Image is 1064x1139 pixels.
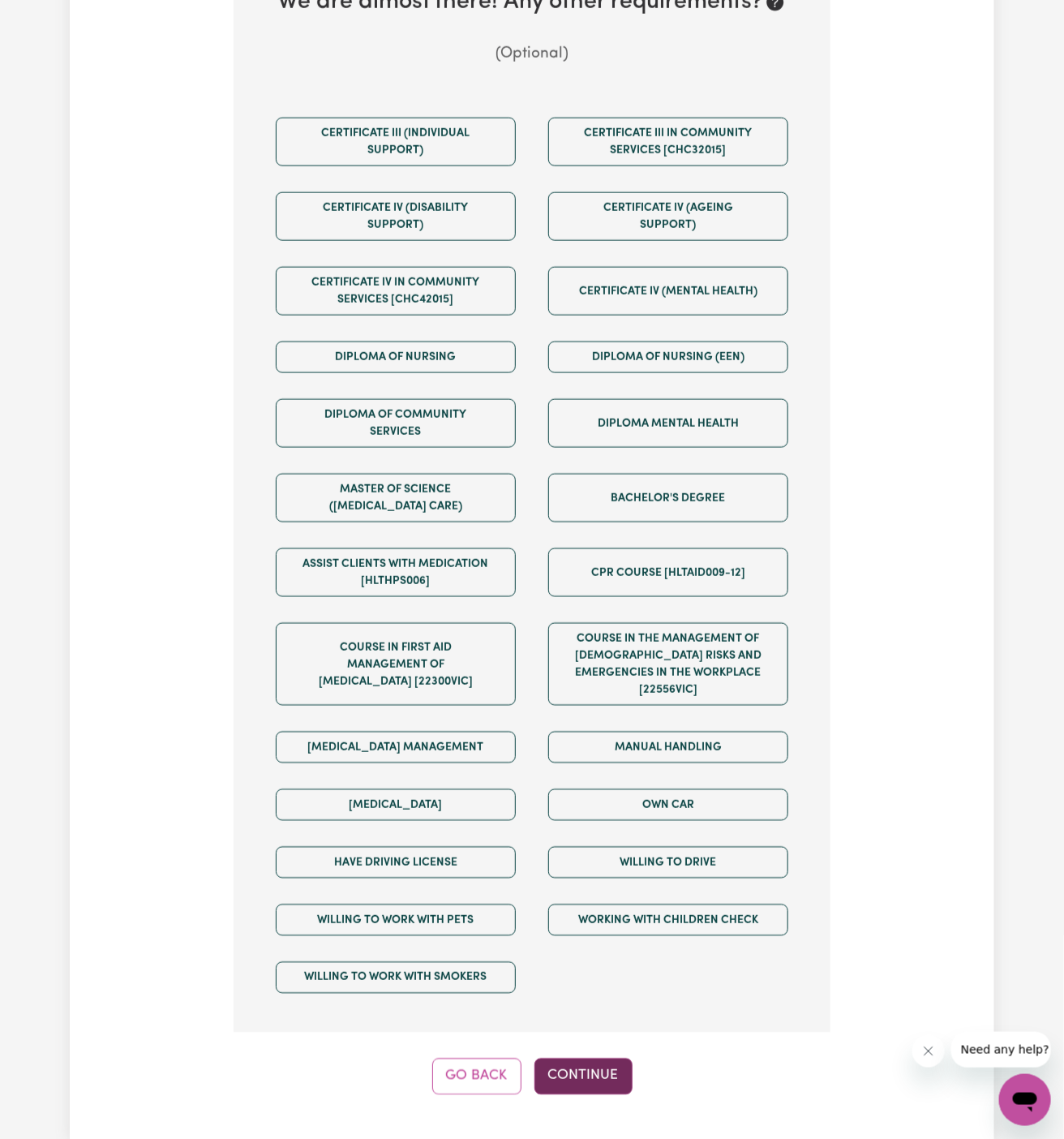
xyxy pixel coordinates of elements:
button: Certificate III in Community Services [CHC32015] [548,118,788,166]
button: Certificate IV in Community Services [CHC42015] [276,267,516,316]
button: Diploma of Community Services [276,399,516,448]
button: Willing to drive [548,847,788,879]
button: Certificate IV (Ageing Support) [548,192,788,241]
iframe: Message from company [951,1032,1051,1068]
button: [MEDICAL_DATA] [276,789,516,821]
button: Own Car [548,789,788,821]
p: (Optional) [260,43,804,67]
button: Willing to work with pets [276,905,516,936]
button: Go Back [432,1059,521,1094]
button: Willing to work with smokers [276,962,516,994]
button: Working with Children Check [548,905,788,936]
button: Certificate IV (Disability Support) [276,192,516,241]
button: Diploma Mental Health [548,399,788,448]
button: Diploma of Nursing (EEN) [548,342,788,373]
button: Continue [534,1059,633,1094]
button: Bachelor's Degree [548,474,788,522]
button: Diploma of Nursing [276,342,516,373]
button: Course in First Aid Management of [MEDICAL_DATA] [22300VIC] [276,623,516,706]
button: Certificate III (Individual Support) [276,118,516,166]
iframe: Button to launch messaging window [999,1074,1051,1126]
button: Course in the Management of [DEMOGRAPHIC_DATA] Risks and Emergencies in the Workplace [22556VIC] [548,623,788,706]
button: Certificate IV (Mental Health) [548,267,788,316]
button: Have driving license [276,847,516,879]
button: Master of Science ([MEDICAL_DATA] Care) [276,474,516,522]
button: CPR Course [HLTAID009-12] [548,548,788,597]
button: [MEDICAL_DATA] Management [276,732,516,763]
iframe: Close message [912,1035,945,1068]
button: Assist clients with medication [HLTHPS006] [276,548,516,597]
button: Manual Handling [548,732,788,763]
